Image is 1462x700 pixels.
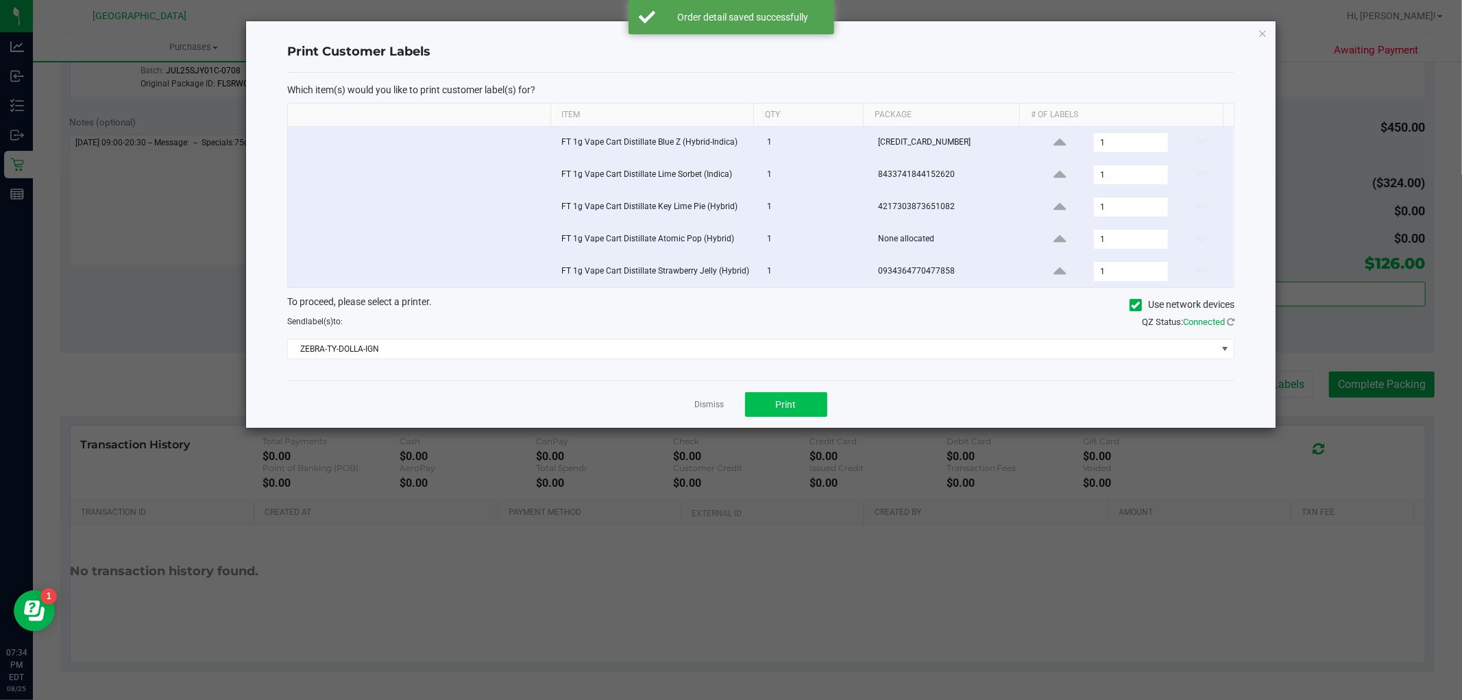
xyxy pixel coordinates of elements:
th: Item [550,104,753,127]
iframe: Resource center unread badge [40,588,57,605]
button: Print [745,392,827,417]
h4: Print Customer Labels [287,43,1234,61]
span: QZ Status: [1142,317,1234,327]
span: Send to: [287,317,343,326]
td: 4217303873651082 [870,191,1028,224]
p: Which item(s) would you like to print customer label(s) for? [287,84,1234,96]
td: FT 1g Vape Cart Distillate Blue Z (Hybrid-Indica) [553,127,759,159]
div: Order detail saved successfully [663,10,824,24]
td: [CREDIT_CARD_NUMBER] [870,127,1028,159]
td: FT 1g Vape Cart Distillate Lime Sorbet (Indica) [553,159,759,191]
span: Print [776,399,796,410]
td: 0934364770477858 [870,256,1028,287]
th: Package [863,104,1019,127]
a: Dismiss [695,399,724,411]
td: None allocated [870,224,1028,256]
td: FT 1g Vape Cart Distillate Atomic Pop (Hybrid) [553,224,759,256]
td: FT 1g Vape Cart Distillate Key Lime Pie (Hybrid) [553,191,759,224]
th: Qty [753,104,863,127]
td: 1 [759,224,870,256]
th: # of labels [1019,104,1222,127]
td: FT 1g Vape Cart Distillate Strawberry Jelly (Hybrid) [553,256,759,287]
td: 8433741844152620 [870,159,1028,191]
span: label(s) [306,317,333,326]
td: 1 [759,127,870,159]
td: 1 [759,159,870,191]
span: ZEBRA-TY-DOLLA-IGN [288,339,1217,359]
div: To proceed, please select a printer. [277,295,1245,315]
iframe: Resource center [14,590,55,631]
label: Use network devices [1130,298,1234,312]
span: Connected [1183,317,1225,327]
td: 1 [759,191,870,224]
td: 1 [759,256,870,287]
